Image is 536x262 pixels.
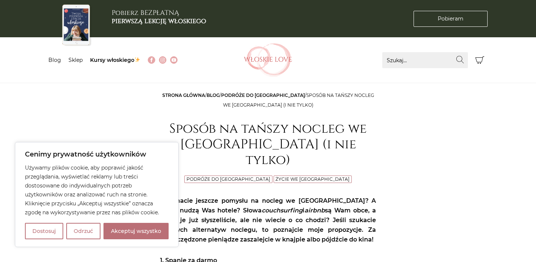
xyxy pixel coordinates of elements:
strong: Nie macie jeszcze pomysłu na nocleg we [GEOGRAPHIC_DATA]? A może nudzą Was hotele? Słowa i są Wam... [160,197,376,243]
p: Cenimy prywatność użytkowników [25,150,169,159]
em: airbnb [304,207,325,214]
a: Pobieram [414,11,488,27]
a: Sklep [68,57,83,63]
a: Kursy włoskiego [90,57,140,63]
button: Akceptuj wszystko [103,223,169,239]
b: pierwszą lekcję włoskiego [112,16,206,26]
p: Używamy plików cookie, aby poprawić jakość przeglądania, wyświetlać reklamy lub treści dostosowan... [25,163,169,217]
button: Odrzuć [66,223,100,239]
button: Koszyk [472,52,488,68]
em: couchsurfing [262,207,303,214]
button: Dostosuj [25,223,63,239]
a: Podróże do [GEOGRAPHIC_DATA] [221,92,305,98]
a: Podróże do [GEOGRAPHIC_DATA] [186,176,270,182]
h1: Sposób na tańszy nocleg we [GEOGRAPHIC_DATA] (i nie tylko) [160,121,376,168]
span: / / / [162,92,374,108]
a: Blog [207,92,220,98]
img: ✨ [135,57,140,62]
img: Włoskielove [244,43,292,77]
span: Pobieram [438,15,463,23]
a: Strona główna [162,92,205,98]
a: Blog [48,57,61,63]
input: Szukaj... [382,52,468,68]
h3: Pobierz BEZPŁATNĄ [112,9,206,25]
a: Życie we [GEOGRAPHIC_DATA] [275,176,350,182]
